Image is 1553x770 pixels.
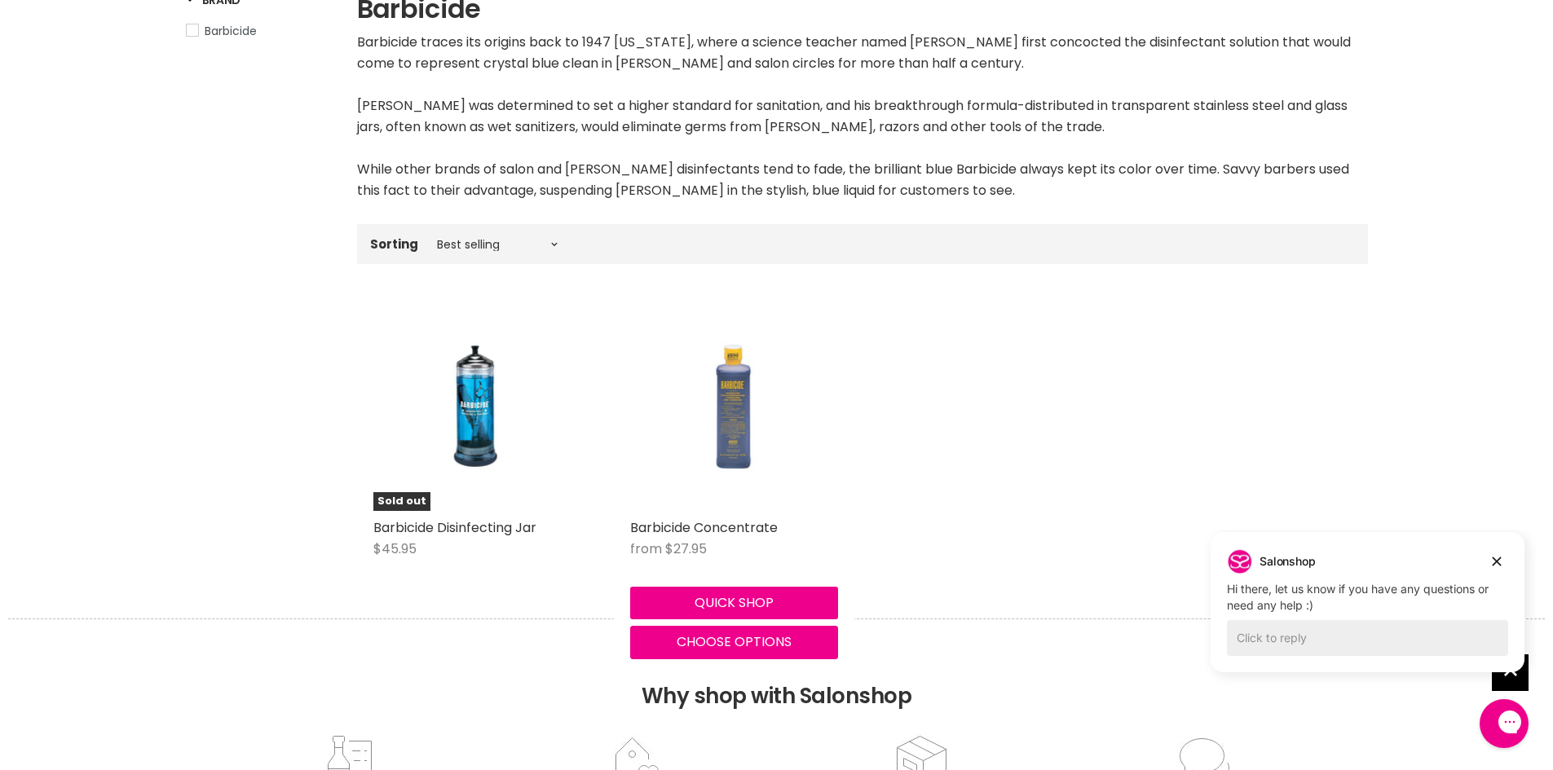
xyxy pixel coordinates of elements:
img: Barbicide Concentrate [664,303,803,511]
div: Barbicide traces its origins back to 1947 [US_STATE], where a science teacher named [PERSON_NAME]... [357,32,1368,201]
span: $45.95 [373,539,417,558]
button: Choose options [630,626,838,658]
h2: Why shop with Salonshop [8,618,1545,733]
label: Sorting [370,237,418,251]
span: from [630,539,662,558]
a: Barbicide Concentrate [630,303,838,511]
span: Choose options [677,632,792,651]
span: $27.95 [665,539,707,558]
iframe: Gorgias live chat messenger [1471,693,1537,754]
a: Barbicide Concentrate [630,518,778,537]
iframe: Gorgias live chat campaigns [1198,530,1537,697]
img: Barbicide Disinfecting Jar [408,303,546,511]
a: Barbicide Disinfecting JarSold out [373,303,581,511]
a: Barbicide [186,22,337,40]
button: Quick shop [630,587,838,619]
a: Barbicide Disinfecting Jar [373,518,536,537]
span: Barbicide [205,23,257,39]
span: Sold out [373,492,430,511]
